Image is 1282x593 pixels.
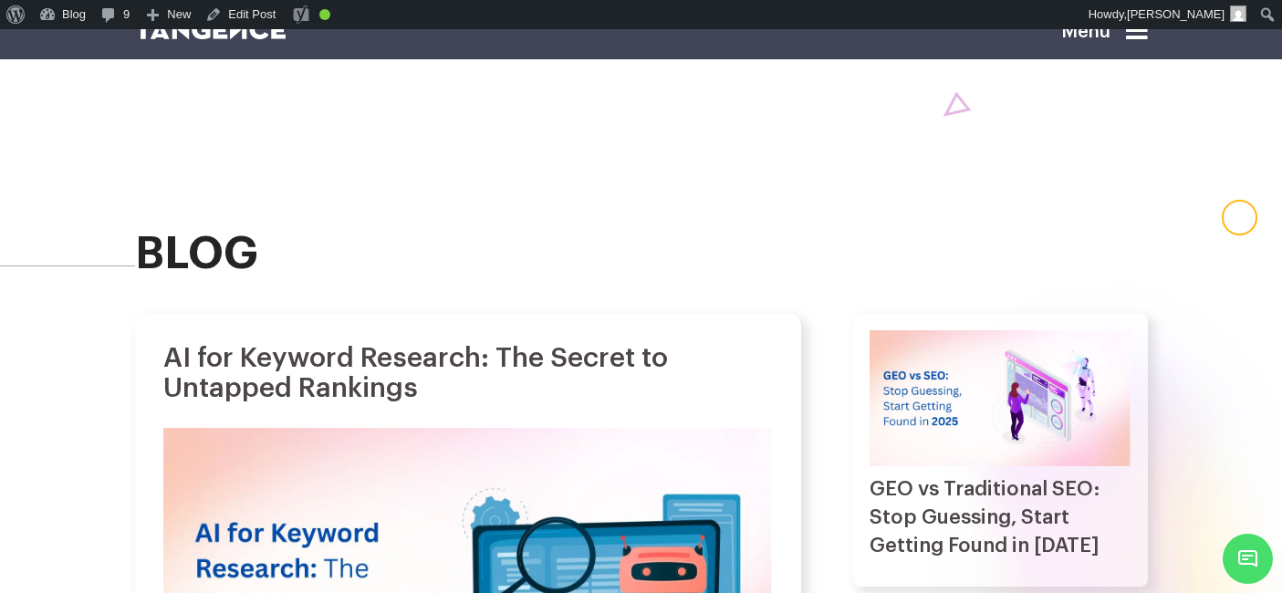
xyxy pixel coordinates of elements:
a: GEO vs Traditional SEO: Stop Guessing, Start Getting Found in [DATE] [870,479,1100,556]
h1: AI for Keyword Research: The Secret to Untapped Rankings [163,343,771,403]
img: logo SVG [135,19,287,39]
span: Chat Widget [1223,534,1273,584]
img: GEO vs Traditional SEO: Stop Guessing, Start Getting Found in 2025 [870,330,1131,466]
h2: blog [135,230,1148,279]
